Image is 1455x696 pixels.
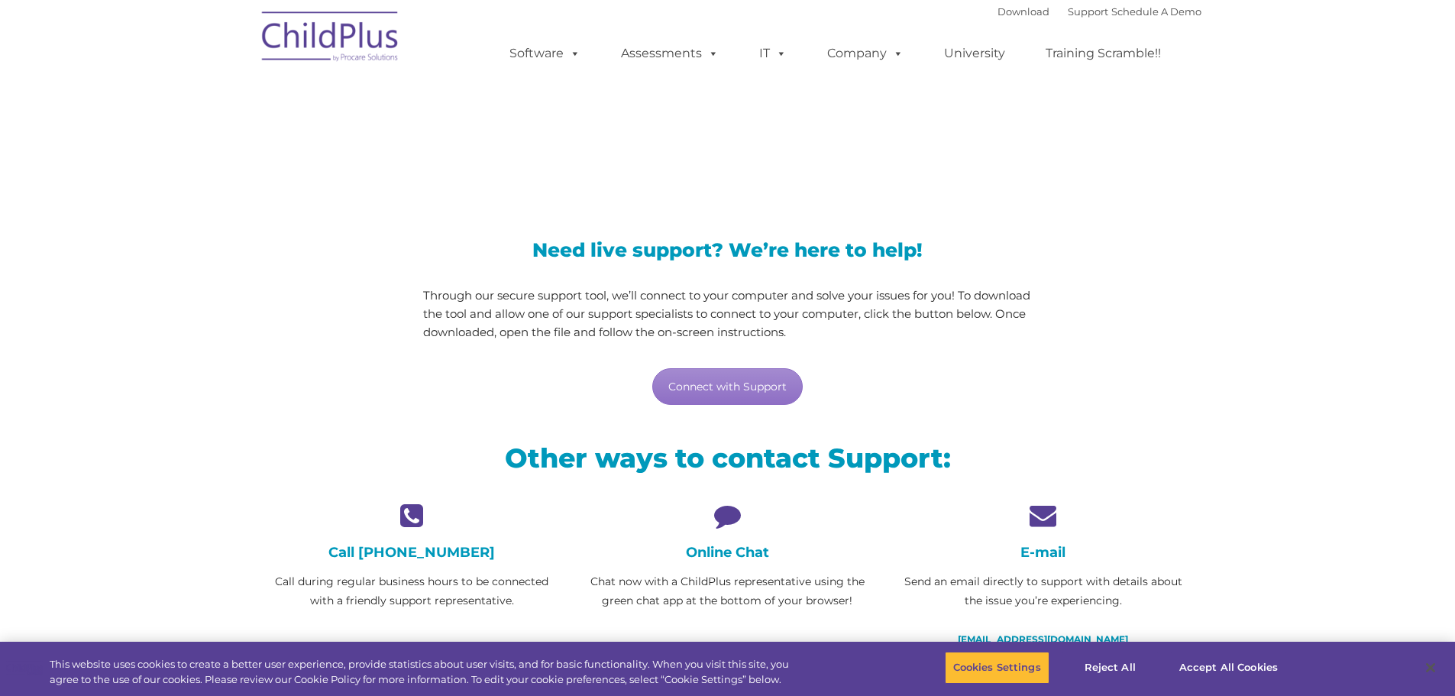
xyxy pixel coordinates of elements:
font: | [997,5,1201,18]
a: [EMAIL_ADDRESS][DOMAIN_NAME] [958,633,1128,645]
a: Software [494,38,596,69]
a: Assessments [606,38,734,69]
a: IT [744,38,802,69]
h4: E-mail [897,544,1189,561]
p: Call during regular business hours to be connected with a friendly support representative. [266,572,558,610]
a: Connect with Support [652,368,803,405]
h3: Need live support? We’re here to help! [423,241,1032,260]
span: LiveSupport with SplashTop [266,110,837,157]
button: Close [1414,651,1447,685]
p: Send an email directly to support with details about the issue you’re experiencing. [897,572,1189,610]
a: University [929,38,1020,69]
a: Company [812,38,919,69]
button: Accept All Cookies [1171,652,1286,684]
h4: Online Chat [581,544,874,561]
a: Schedule A Demo [1111,5,1201,18]
h4: Call [PHONE_NUMBER] [266,544,558,561]
button: Reject All [1062,652,1158,684]
h2: Other ways to contact Support: [266,441,1190,475]
a: Support [1068,5,1108,18]
p: Chat now with a ChildPlus representative using the green chat app at the bottom of your browser! [581,572,874,610]
a: Download [997,5,1049,18]
a: Training Scramble!! [1030,38,1176,69]
img: ChildPlus by Procare Solutions [254,1,407,77]
div: This website uses cookies to create a better user experience, provide statistics about user visit... [50,657,800,687]
button: Cookies Settings [945,652,1049,684]
p: Through our secure support tool, we’ll connect to your computer and solve your issues for you! To... [423,286,1032,342]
